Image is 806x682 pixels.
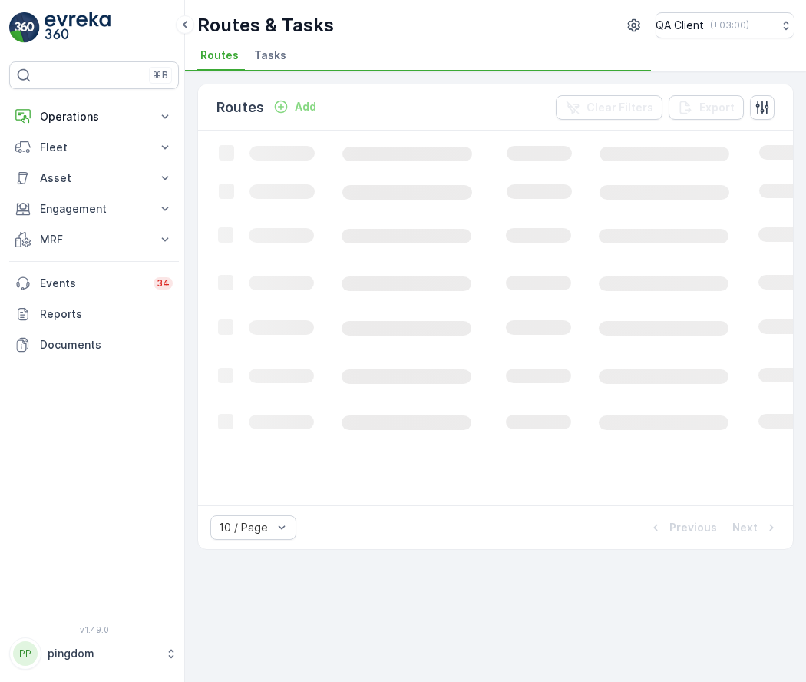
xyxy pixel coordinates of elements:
[157,277,170,290] p: 34
[40,109,148,124] p: Operations
[13,641,38,666] div: PP
[197,13,334,38] p: Routes & Tasks
[40,170,148,186] p: Asset
[669,520,717,535] p: Previous
[40,140,148,155] p: Fleet
[731,518,781,537] button: Next
[45,12,111,43] img: logo_light-DOdMpM7g.png
[9,299,179,329] a: Reports
[9,329,179,360] a: Documents
[40,276,144,291] p: Events
[9,268,179,299] a: Events34
[200,48,239,63] span: Routes
[48,646,157,661] p: pingdom
[710,19,749,31] p: ( +03:00 )
[9,132,179,163] button: Fleet
[9,101,179,132] button: Operations
[267,98,322,116] button: Add
[669,95,744,120] button: Export
[732,520,758,535] p: Next
[656,12,794,38] button: QA Client(+03:00)
[254,48,286,63] span: Tasks
[40,201,148,217] p: Engagement
[699,100,735,115] p: Export
[40,337,173,353] p: Documents
[9,637,179,670] button: PPpingdom
[586,100,653,115] p: Clear Filters
[40,306,173,322] p: Reports
[9,625,179,634] span: v 1.49.0
[9,224,179,255] button: MRF
[556,95,662,120] button: Clear Filters
[646,518,718,537] button: Previous
[295,99,316,114] p: Add
[9,163,179,194] button: Asset
[153,69,168,81] p: ⌘B
[216,97,264,118] p: Routes
[9,194,179,224] button: Engagement
[9,12,40,43] img: logo
[40,232,148,247] p: MRF
[656,18,704,33] p: QA Client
